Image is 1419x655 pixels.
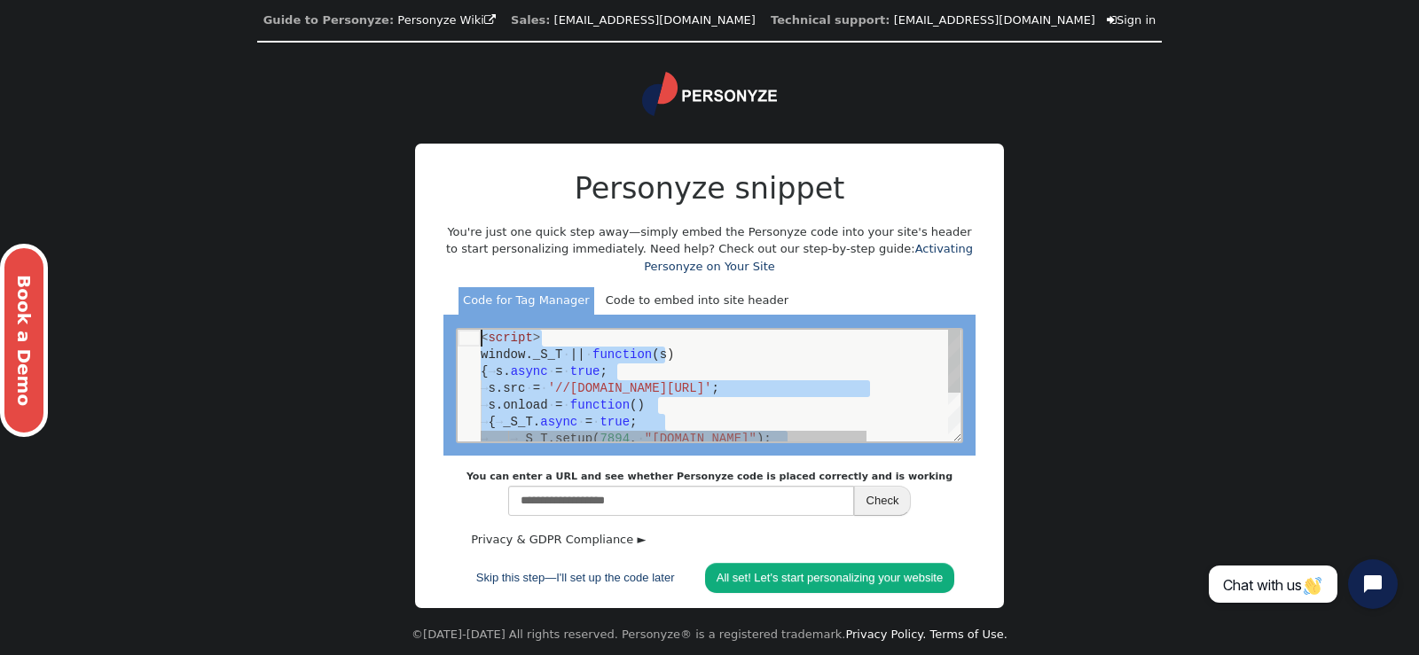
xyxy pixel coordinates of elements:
span: · [90,35,98,49]
span: _S_T. [45,85,82,99]
span: · [105,68,112,82]
span: script [30,1,74,15]
a: Personyze Wiki [397,13,496,27]
span: < [23,1,30,15]
span: = [128,85,135,99]
div: Code for Tag Manager [459,287,594,316]
span: = [98,68,105,82]
a: Terms of Use. [929,628,1007,641]
a: [EMAIL_ADDRESS][DOMAIN_NAME] [554,13,756,27]
span: > [75,1,82,15]
span: true [142,85,172,99]
span: → [23,85,30,99]
span: s. [38,35,53,49]
span: · [120,85,127,99]
a: Sign in [1107,13,1156,27]
span: · [67,51,74,66]
span: function [113,68,172,82]
center: ©[DATE]-[DATE] All rights reserved. Personyze® is a registered trademark. [412,614,1007,655]
span: { [30,85,37,99]
span: s.onload [30,68,90,82]
h2: Personyze snippet [443,167,976,211]
b: You can enter a URL and see whether Personyze code is placed correctly and is working [466,471,953,482]
a: Skip this step—I'll set up the code later [465,563,686,593]
a: Privacy & GDPR Compliance ► [466,528,651,550]
span: s.src [30,51,67,66]
p: You're just one quick step away—simply embed the Personyze code into your site's header to start ... [443,223,976,276]
span: true [113,35,143,49]
a: All set! Let's start personalizing your website [705,563,954,593]
span:  [484,14,496,26]
span: { [23,35,30,49]
span: ; [142,35,149,49]
span: () [172,68,187,82]
div: Code to embed into site header [601,287,794,316]
span:  [1107,14,1117,26]
span: · [135,85,142,99]
span: · [105,35,112,49]
span: window._S_T [23,18,105,32]
span: · [128,18,135,32]
span: → [38,85,45,99]
b: Technical support: [771,13,890,27]
span: ; [254,51,261,66]
a: [EMAIL_ADDRESS][DOMAIN_NAME] [894,13,1095,27]
span: → [30,35,37,49]
span: async [82,85,120,99]
span: || [113,18,128,32]
span: ; [172,85,179,99]
a: Activating Personyze on Your Site [644,242,973,273]
span: → [23,68,30,82]
img: logo.svg [642,72,777,116]
a: Privacy Policy. [845,628,926,641]
span: function [135,18,194,32]
b: Guide to Personyze: [263,13,394,27]
span: = [98,35,105,49]
span: async [53,35,90,49]
span: → [23,51,30,66]
span: · [105,18,112,32]
span: '//[DOMAIN_NAME][URL]' [90,51,255,66]
span: · [82,51,90,66]
button: Check [854,486,912,516]
span: · [90,68,98,82]
span: = [75,51,82,66]
span: (s) [194,18,216,32]
b: Sales: [511,13,550,27]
